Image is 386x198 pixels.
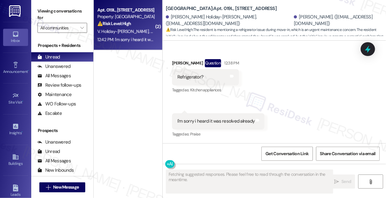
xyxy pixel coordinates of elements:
span: Send [341,178,351,185]
button: Get Conversation Link [261,147,313,161]
div: Tagged as: [172,129,265,139]
span: Kitchen appliances [190,87,221,93]
label: Viewing conversations for [37,6,87,23]
div: Property: [GEOGRAPHIC_DATA] [97,13,155,20]
button: New Message [39,182,86,192]
div: Tagged as: [172,85,239,94]
i:  [334,179,339,184]
div: [PERSON_NAME] Holiday-[PERSON_NAME]. ([EMAIL_ADDRESS][DOMAIN_NAME]) [166,14,292,27]
img: ResiDesk Logo [9,5,22,17]
span: : The resident is mentioning a refrigerator issue during move-in, which is an urgent maintenance ... [166,27,386,47]
span: • [22,99,23,104]
a: Buildings [3,152,28,169]
div: Refrigerator? [177,74,203,80]
div: Question [205,59,221,67]
span: • [28,69,29,73]
div: [PERSON_NAME]. ([EMAIL_ADDRESS][DOMAIN_NAME]) [294,14,381,27]
div: Unread [37,54,60,60]
b: [GEOGRAPHIC_DATA]: Apt. 019L, [STREET_ADDRESS] [166,5,277,12]
i:  [46,185,51,190]
span: Get Conversation Link [265,150,309,157]
div: Unanswered [37,139,71,145]
a: Site Visit • [3,90,28,107]
div: Unanswered [37,63,71,70]
a: Inbox [3,29,28,46]
div: Maintenance [37,91,72,98]
div: All Messages [37,158,71,164]
strong: ⚠️ Risk Level: High [166,27,193,32]
div: WO Follow-ups [37,101,76,107]
strong: ⚠️ Risk Level: High [97,21,131,26]
span: New Message [53,184,79,190]
div: I'm sorry i heard it was resolved already [177,118,255,124]
button: Share Conversation via email [316,147,380,161]
i:  [369,179,373,184]
div: Apt. 019L, [STREET_ADDRESS] [97,7,155,13]
div: All Messages [37,73,71,79]
textarea: Fetching suggested responses. Please feel free to read through the conversation in the meantime. [166,170,333,193]
div: 12:42 PM: I'm sorry i heard it was resolved already [97,37,186,42]
button: Send [330,175,355,189]
span: Praise [190,131,200,137]
div: [PERSON_NAME] [172,59,239,69]
div: Prospects + Residents [31,42,93,49]
div: Prospects [31,127,93,134]
div: Escalate [37,110,62,117]
input: All communities [40,23,77,33]
div: 12:38 PM [223,60,239,66]
div: New Inbounds [37,167,74,174]
span: Share Conversation via email [320,150,376,157]
div: Unread [37,148,60,155]
i:  [80,25,84,30]
a: Insights • [3,121,28,138]
div: Review follow-ups [37,82,81,89]
span: V. Holiday-[PERSON_NAME] [97,28,151,34]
